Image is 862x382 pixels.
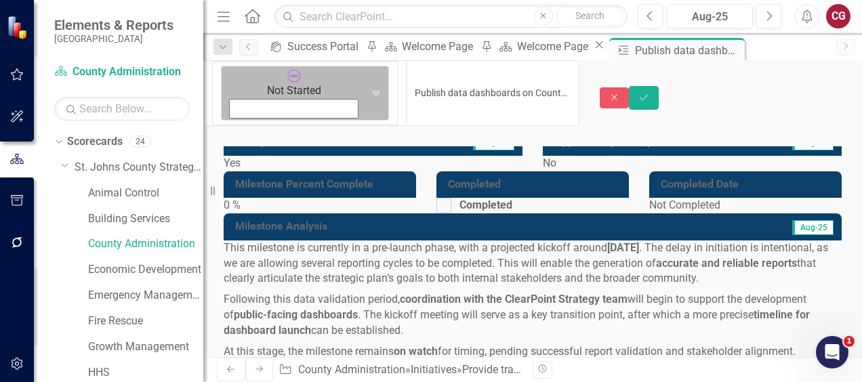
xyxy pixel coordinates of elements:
div: Publish data dashboards on County website [635,42,741,59]
span: Aug-25 [792,220,834,235]
strong: on watch [394,345,438,358]
div: Not Completed [649,198,842,213]
iframe: Intercom live chat [816,336,848,368]
strong: accurate and reliable reports [656,257,797,270]
h3: Completed Date [661,178,835,190]
span: Search [575,10,604,21]
a: Building Services [88,211,203,227]
h3: Ready for Review? [235,136,426,148]
a: Provide transparency in local government operations [462,363,714,376]
button: CG [826,4,850,28]
a: County Administration [298,363,405,376]
h3: Completed [448,178,622,190]
span: Yes [224,156,241,169]
div: Welcome Page [402,38,477,55]
a: Initiatives [411,363,457,376]
small: [GEOGRAPHIC_DATA] [54,33,173,44]
a: Welcome Page [379,38,477,55]
a: County Administration [54,64,190,80]
strong: public-facing dashboards [234,308,358,321]
strong: [DATE] [607,241,639,254]
input: Search Below... [54,97,190,121]
div: 24 [129,136,151,148]
img: ClearPoint Strategy [7,15,31,39]
a: Economic Development [88,262,203,278]
p: At this stage, the milestone remains for timing, pending successful report validation and stakeho... [224,341,842,360]
div: » » » [279,362,522,378]
input: Search ClearPoint... [274,5,628,28]
span: 1 [844,336,855,347]
input: This field is required [406,60,579,126]
div: Aug-25 [672,9,748,25]
p: Following this data validation period, will begin to support the development of . The kickoff mee... [224,289,842,341]
a: Success Portal [265,38,363,55]
div: Welcome Page [517,38,592,55]
span: Elements & Reports [54,17,173,33]
h3: Milestone Percent Complete [235,178,409,190]
a: Welcome Page [495,38,592,55]
a: County Administration [88,236,203,252]
a: Growth Management [88,339,203,355]
strong: timeline for dashboard launch [224,308,810,337]
a: Fire Rescue [88,314,203,329]
a: HHS [88,365,203,381]
strong: coordination with the ClearPoint Strategy team [400,293,628,305]
button: Search [556,7,624,26]
p: This milestone is currently in a pre-launch phase, with a projected kickoff around . The delay in... [224,240,842,290]
div: Success Portal [287,38,363,55]
button: Aug-25 [667,4,753,28]
a: St. Johns County Strategic Plan [75,160,203,175]
h3: Approved by Champion? [554,136,761,148]
a: Emergency Management [88,288,203,303]
div: Not Started [230,83,357,99]
a: Animal Control [88,186,203,201]
div: 0 % [224,198,416,213]
span: No [543,156,556,169]
a: Scorecards [67,134,123,150]
img: Not Started [287,69,301,83]
h3: Milestone Analysis [235,220,645,232]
